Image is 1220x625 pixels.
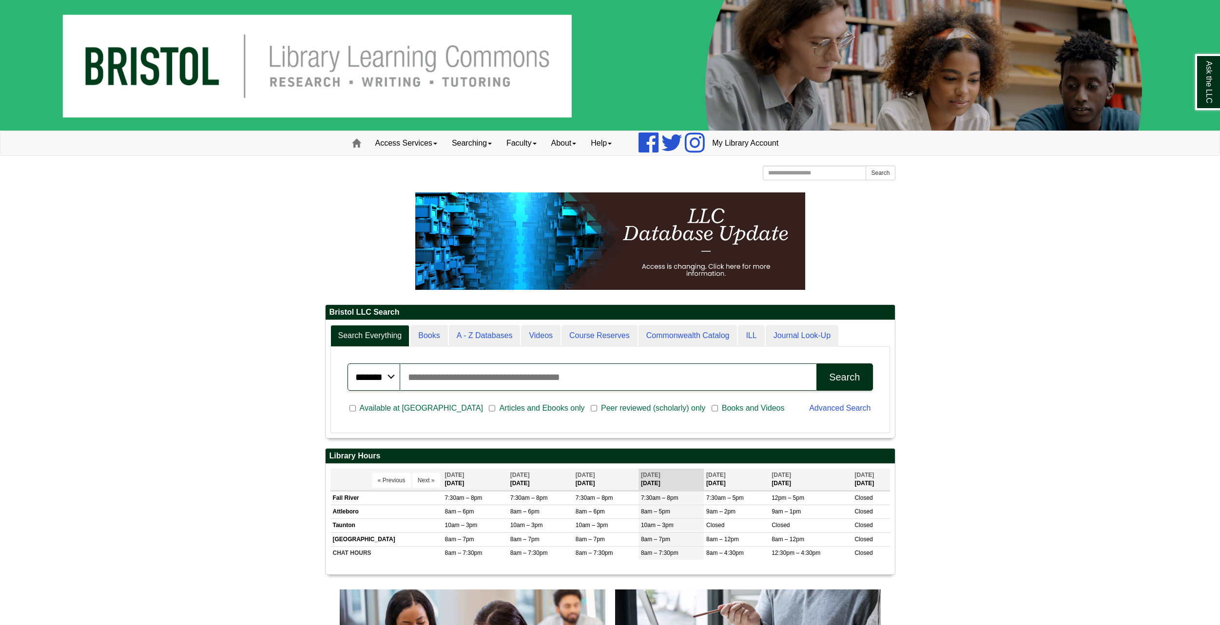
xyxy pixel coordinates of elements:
span: 8am – 7:30pm [641,549,678,556]
span: [DATE] [445,472,465,478]
a: Help [583,131,619,155]
span: 10am – 3pm [641,522,674,529]
td: Taunton [330,519,443,532]
span: [DATE] [576,472,595,478]
th: [DATE] [704,469,769,491]
th: [DATE] [573,469,639,491]
span: Articles and Ebooks only [495,402,588,414]
th: [DATE] [508,469,573,491]
input: Peer reviewed (scholarly) only [591,404,597,413]
span: 10am – 3pm [510,522,543,529]
span: 9am – 1pm [772,508,801,515]
span: [DATE] [854,472,874,478]
span: 7:30am – 8pm [445,494,483,501]
span: 8am – 4:30pm [706,549,744,556]
span: [DATE] [510,472,530,478]
a: About [544,131,584,155]
span: 7:30am – 5pm [706,494,744,501]
a: Access Services [368,131,445,155]
input: Books and Videos [712,404,718,413]
span: [DATE] [641,472,660,478]
span: 8am – 7pm [445,536,474,543]
span: 8am – 7:30pm [445,549,483,556]
button: Search [816,363,872,391]
a: Books [410,325,447,347]
a: Course Reserves [562,325,638,347]
span: 8am – 7:30pm [576,549,613,556]
td: Attleboro [330,505,443,519]
img: HTML tutorial [415,192,805,290]
span: 8am – 6pm [576,508,605,515]
a: Searching [445,131,499,155]
span: 8am – 6pm [510,508,540,515]
th: [DATE] [639,469,704,491]
span: 8am – 7pm [641,536,670,543]
button: Search [866,166,895,180]
span: Closed [854,494,872,501]
span: Books and Videos [718,402,789,414]
a: ILL [738,325,764,347]
td: CHAT HOURS [330,546,443,560]
span: 12pm – 5pm [772,494,804,501]
span: Closed [854,536,872,543]
td: Fall River [330,492,443,505]
span: 9am – 2pm [706,508,736,515]
span: Closed [854,508,872,515]
span: 8am – 5pm [641,508,670,515]
span: Closed [854,522,872,529]
a: Search Everything [330,325,410,347]
span: 8am – 6pm [445,508,474,515]
input: Articles and Ebooks only [489,404,495,413]
span: 10am – 3pm [576,522,608,529]
span: 8am – 7pm [576,536,605,543]
button: « Previous [372,473,411,488]
span: 8am – 7:30pm [510,549,548,556]
span: 8am – 12pm [772,536,804,543]
h2: Bristol LLC Search [326,305,895,320]
span: Closed [854,549,872,556]
a: Journal Look-Up [766,325,838,347]
th: [DATE] [443,469,508,491]
span: 10am – 3pm [445,522,478,529]
h2: Library Hours [326,449,895,464]
a: A - Z Databases [449,325,521,347]
span: 12:30pm – 4:30pm [772,549,820,556]
div: Search [829,372,860,383]
th: [DATE] [769,469,852,491]
span: 7:30am – 8pm [510,494,548,501]
span: 8am – 12pm [706,536,739,543]
th: [DATE] [852,469,890,491]
span: Closed [706,522,724,529]
a: Faculty [499,131,544,155]
span: Closed [772,522,790,529]
a: Advanced Search [809,404,871,412]
a: My Library Account [705,131,786,155]
span: 7:30am – 8pm [641,494,678,501]
button: Next » [412,473,440,488]
span: [DATE] [706,472,726,478]
a: Videos [521,325,561,347]
span: [DATE] [772,472,791,478]
a: Commonwealth Catalog [639,325,737,347]
span: Available at [GEOGRAPHIC_DATA] [356,402,487,414]
td: [GEOGRAPHIC_DATA] [330,532,443,546]
span: 8am – 7pm [510,536,540,543]
span: 7:30am – 8pm [576,494,613,501]
input: Available at [GEOGRAPHIC_DATA] [349,404,356,413]
span: Peer reviewed (scholarly) only [597,402,709,414]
